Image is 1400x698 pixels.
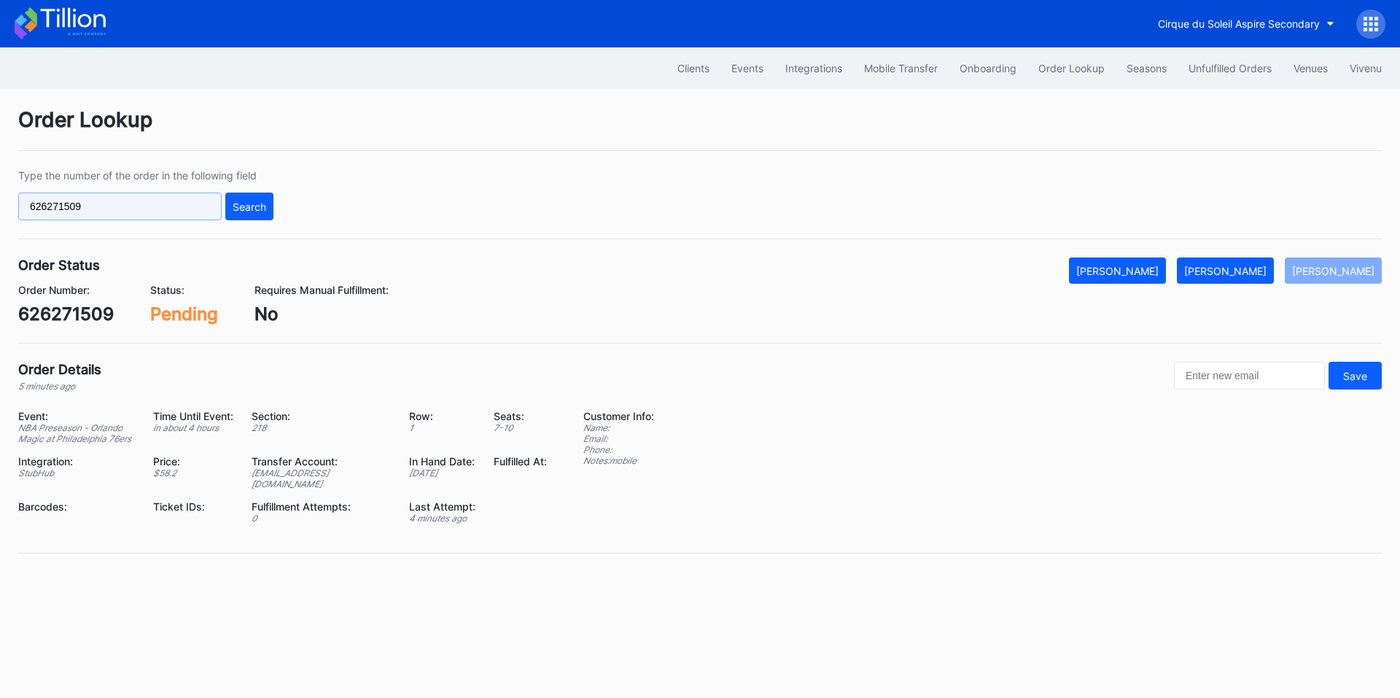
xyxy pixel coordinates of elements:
[1285,257,1382,284] button: [PERSON_NAME]
[18,284,114,296] div: Order Number:
[1177,257,1274,284] button: [PERSON_NAME]
[677,62,709,74] div: Clients
[18,193,222,220] input: GT59662
[1339,55,1393,82] button: Vivenu
[18,381,101,392] div: 5 minutes ago
[494,422,547,433] div: 7 - 10
[18,362,101,377] div: Order Details
[254,284,389,296] div: Requires Manual Fulfillment:
[666,55,720,82] button: Clients
[150,303,218,325] div: Pending
[18,257,100,273] div: Order Status
[254,303,389,325] div: No
[864,62,938,74] div: Mobile Transfer
[583,410,654,422] div: Customer Info:
[252,500,391,513] div: Fulfillment Attempts:
[949,55,1027,82] button: Onboarding
[583,455,654,466] div: Notes: mobile
[785,62,842,74] div: Integrations
[1076,265,1159,277] div: [PERSON_NAME]
[18,500,135,513] div: Barcodes:
[409,410,475,422] div: Row:
[731,62,763,74] div: Events
[233,201,266,213] div: Search
[252,513,391,524] div: 0
[409,455,475,468] div: In Hand Date:
[18,169,273,182] div: Type the number of the order in the following field
[18,455,135,468] div: Integration:
[18,468,135,478] div: StubHub
[1027,55,1116,82] button: Order Lookup
[153,410,233,422] div: Time Until Event:
[18,303,114,325] div: 626271509
[494,455,547,468] div: Fulfilled At:
[1127,62,1167,74] div: Seasons
[1184,265,1267,277] div: [PERSON_NAME]
[1116,55,1178,82] button: Seasons
[1189,62,1272,74] div: Unfulfilled Orders
[409,500,475,513] div: Last Attempt:
[1038,62,1105,74] div: Order Lookup
[252,422,391,433] div: 218
[1350,62,1382,74] div: Vivenu
[1158,18,1320,30] div: Cirque du Soleil Aspire Secondary
[583,444,654,455] div: Phone:
[153,455,233,468] div: Price:
[153,500,233,513] div: Ticket IDs:
[1069,257,1166,284] button: [PERSON_NAME]
[1147,10,1345,37] button: Cirque du Soleil Aspire Secondary
[153,468,233,478] div: $ 58.2
[252,410,391,422] div: Section:
[1174,362,1325,389] input: Enter new email
[1294,62,1328,74] div: Venues
[853,55,949,82] button: Mobile Transfer
[774,55,853,82] button: Integrations
[1292,265,1374,277] div: [PERSON_NAME]
[409,468,475,478] div: [DATE]
[252,455,391,468] div: Transfer Account:
[1178,55,1283,82] button: Unfulfilled Orders
[583,422,654,433] div: Name:
[18,410,135,422] div: Event:
[409,513,475,524] div: 4 minutes ago
[720,55,774,82] button: Events
[18,107,1382,151] div: Order Lookup
[252,468,391,489] div: [EMAIL_ADDRESS][DOMAIN_NAME]
[153,422,233,433] div: in about 4 hours
[225,193,273,220] button: Search
[1329,362,1382,389] button: Save
[1283,55,1339,82] button: Venues
[18,422,135,444] div: NBA Preseason - Orlando Magic at Philadelphia 76ers
[1343,370,1367,382] div: Save
[409,422,475,433] div: 1
[494,410,547,422] div: Seats:
[960,62,1016,74] div: Onboarding
[583,433,654,444] div: Email:
[150,284,218,296] div: Status:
